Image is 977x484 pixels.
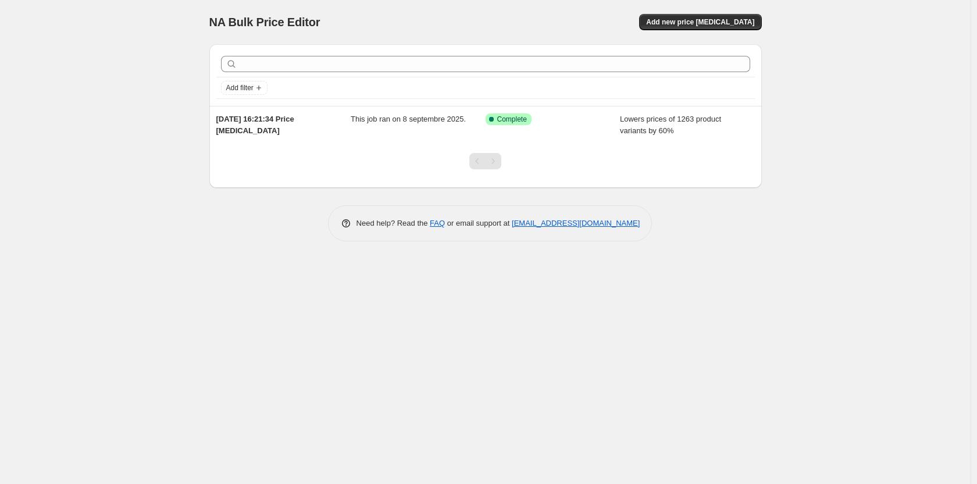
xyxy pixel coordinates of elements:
span: Add filter [226,83,254,92]
span: Complete [497,115,527,124]
button: Add new price [MEDICAL_DATA] [639,14,761,30]
span: [DATE] 16:21:34 Price [MEDICAL_DATA] [216,115,294,135]
span: This job ran on 8 septembre 2025. [351,115,466,123]
a: [EMAIL_ADDRESS][DOMAIN_NAME] [512,219,640,227]
span: Lowers prices of 1263 product variants by 60% [620,115,721,135]
nav: Pagination [469,153,501,169]
a: FAQ [430,219,445,227]
span: NA Bulk Price Editor [209,16,320,29]
span: Need help? Read the [356,219,430,227]
span: or email support at [445,219,512,227]
button: Add filter [221,81,268,95]
span: Add new price [MEDICAL_DATA] [646,17,754,27]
